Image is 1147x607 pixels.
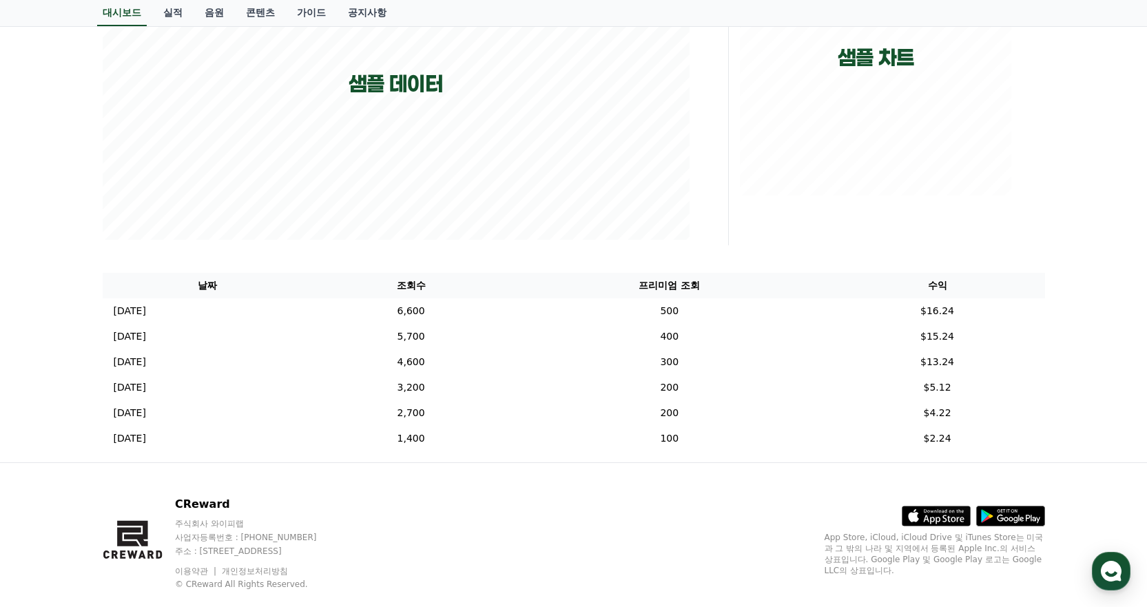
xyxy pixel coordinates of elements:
[838,45,914,70] p: 샘플 차트
[126,458,143,469] span: 대화
[222,566,288,576] a: 개인정보처리방침
[313,400,509,426] td: 2,700
[103,273,313,298] th: 날짜
[313,324,509,349] td: 5,700
[830,400,1045,426] td: $4.22
[43,457,52,469] span: 홈
[509,273,829,298] th: 프리미엄 조회
[175,518,343,529] p: 주식회사 와이피랩
[175,546,343,557] p: 주소 : [STREET_ADDRESS]
[830,324,1045,349] td: $15.24
[178,437,265,471] a: 설정
[509,324,829,349] td: 400
[175,496,343,513] p: CReward
[114,431,146,446] p: [DATE]
[349,72,443,96] p: 샘플 데이터
[114,380,146,395] p: [DATE]
[175,579,343,590] p: © CReward All Rights Reserved.
[114,406,146,420] p: [DATE]
[313,375,509,400] td: 3,200
[509,298,829,324] td: 500
[313,426,509,451] td: 1,400
[830,426,1045,451] td: $2.24
[509,349,829,375] td: 300
[175,532,343,543] p: 사업자등록번호 : [PHONE_NUMBER]
[175,566,218,576] a: 이용약관
[4,437,91,471] a: 홈
[830,349,1045,375] td: $13.24
[509,400,829,426] td: 200
[313,298,509,324] td: 6,600
[825,532,1045,576] p: App Store, iCloud, iCloud Drive 및 iTunes Store는 미국과 그 밖의 나라 및 지역에서 등록된 Apple Inc.의 서비스 상표입니다. Goo...
[114,329,146,344] p: [DATE]
[213,457,229,469] span: 설정
[114,355,146,369] p: [DATE]
[509,375,829,400] td: 200
[313,349,509,375] td: 4,600
[830,298,1045,324] td: $16.24
[91,437,178,471] a: 대화
[830,375,1045,400] td: $5.12
[114,304,146,318] p: [DATE]
[509,426,829,451] td: 100
[313,273,509,298] th: 조회수
[830,273,1045,298] th: 수익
